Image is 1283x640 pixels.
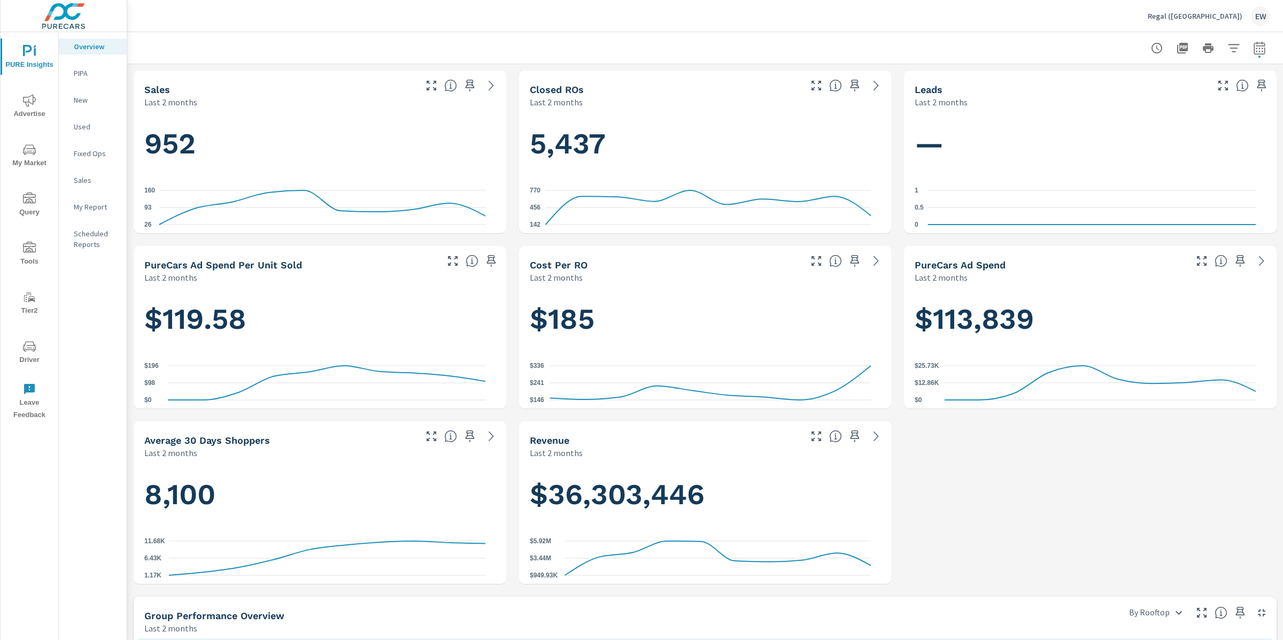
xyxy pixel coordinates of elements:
[59,226,127,252] div: Scheduled Reports
[1,32,58,426] div: nav menu
[530,203,540,211] text: 456
[530,396,544,403] text: $146
[144,220,152,228] text: 26
[1253,77,1270,94] span: Save this to your personalized report
[1215,77,1232,94] button: Make Fullscreen
[1123,603,1189,622] div: By Rooftop
[59,92,127,108] div: New
[915,271,968,284] p: Last 2 months
[144,361,159,369] text: $196
[915,301,1266,337] h1: $113,839
[144,84,170,95] h5: Sales
[74,202,118,212] p: My Report
[530,259,588,271] h5: Cost per RO
[808,252,825,269] button: Make Fullscreen
[144,186,155,194] text: 160
[144,396,152,403] text: $0
[144,571,161,579] text: 1.17K
[530,84,584,95] h5: Closed ROs
[59,172,127,188] div: Sales
[1232,604,1249,621] span: Save this to your personalized report
[4,291,55,317] span: Tier2
[868,428,885,445] a: See more details in report
[4,383,55,421] span: Leave Feedback
[915,220,918,228] text: 0
[4,192,55,219] span: Query
[868,252,885,269] a: See more details in report
[1193,604,1210,621] button: Make Fullscreen
[530,220,540,228] text: 142
[74,121,118,132] p: Used
[1215,606,1227,619] span: Understand group performance broken down by various segments. Use the dropdown in the upper right...
[144,554,161,561] text: 6.43K
[461,428,478,445] span: Save this to your personalized report
[144,435,270,446] h5: Average 30 Days Shoppers
[1193,252,1210,269] button: Make Fullscreen
[915,203,924,211] text: 0.5
[915,396,922,403] text: $0
[74,41,118,52] p: Overview
[144,126,496,162] h1: 952
[530,537,551,544] text: $5.92M
[530,271,583,284] p: Last 2 months
[530,435,569,446] h5: Revenue
[915,186,918,194] text: 1
[144,622,197,635] p: Last 2 months
[144,610,284,621] h5: Group Performance Overview
[74,148,118,159] p: Fixed Ops
[530,301,881,337] h1: $185
[530,96,583,109] p: Last 2 months
[530,571,558,579] text: $949.93K
[59,145,127,161] div: Fixed Ops
[1251,6,1270,26] div: EW
[4,143,55,169] span: My Market
[1253,252,1270,269] a: See more details in report
[915,126,1266,162] h1: —
[461,77,478,94] span: Save this to your personalized report
[59,199,127,215] div: My Report
[1148,11,1242,21] p: Regal ([GEOGRAPHIC_DATA])
[1232,252,1249,269] span: Save this to your personalized report
[1215,255,1227,267] span: Total cost of media for all PureCars channels for the selected dealership group over the selected...
[1253,604,1270,621] button: Minimize Widget
[846,77,863,94] span: Save this to your personalized report
[846,428,863,445] span: Save this to your personalized report
[1197,37,1219,59] button: Print Report
[144,446,197,459] p: Last 2 months
[444,79,457,92] span: Number of vehicles sold by the dealership over the selected date range. [Source: This data is sou...
[530,126,881,162] h1: 5,437
[59,119,127,135] div: Used
[915,96,968,109] p: Last 2 months
[4,340,55,366] span: Driver
[483,428,500,445] a: See more details in report
[530,554,551,561] text: $3.44M
[4,45,55,71] span: PURE Insights
[530,186,540,194] text: 770
[4,94,55,120] span: Advertise
[144,301,496,337] h1: $119.58
[530,362,544,369] text: $336
[846,252,863,269] span: Save this to your personalized report
[808,428,825,445] button: Make Fullscreen
[868,77,885,94] a: See more details in report
[829,255,842,267] span: Average cost incurred by the dealership from each Repair Order closed over the selected date rang...
[444,430,457,443] span: A rolling 30 day total of daily Shoppers on the dealership website, averaged over the selected da...
[144,96,197,109] p: Last 2 months
[530,379,544,386] text: $241
[74,175,118,186] p: Sales
[915,379,939,386] text: $12.86K
[530,446,583,459] p: Last 2 months
[423,428,440,445] button: Make Fullscreen
[144,259,302,271] h5: PureCars Ad Spend Per Unit Sold
[829,430,842,443] span: Total sales revenue over the selected date range. [Source: This data is sourced from the dealer’s...
[144,476,496,513] h1: 8,100
[530,476,881,513] h1: $36,303,446
[808,77,825,94] button: Make Fullscreen
[59,38,127,55] div: Overview
[4,242,55,268] span: Tools
[483,77,500,94] a: See more details in report
[1223,37,1245,59] button: Apply Filters
[144,271,197,284] p: Last 2 months
[829,79,842,92] span: Number of Repair Orders Closed by the selected dealership group over the selected time range. [So...
[74,228,118,250] p: Scheduled Reports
